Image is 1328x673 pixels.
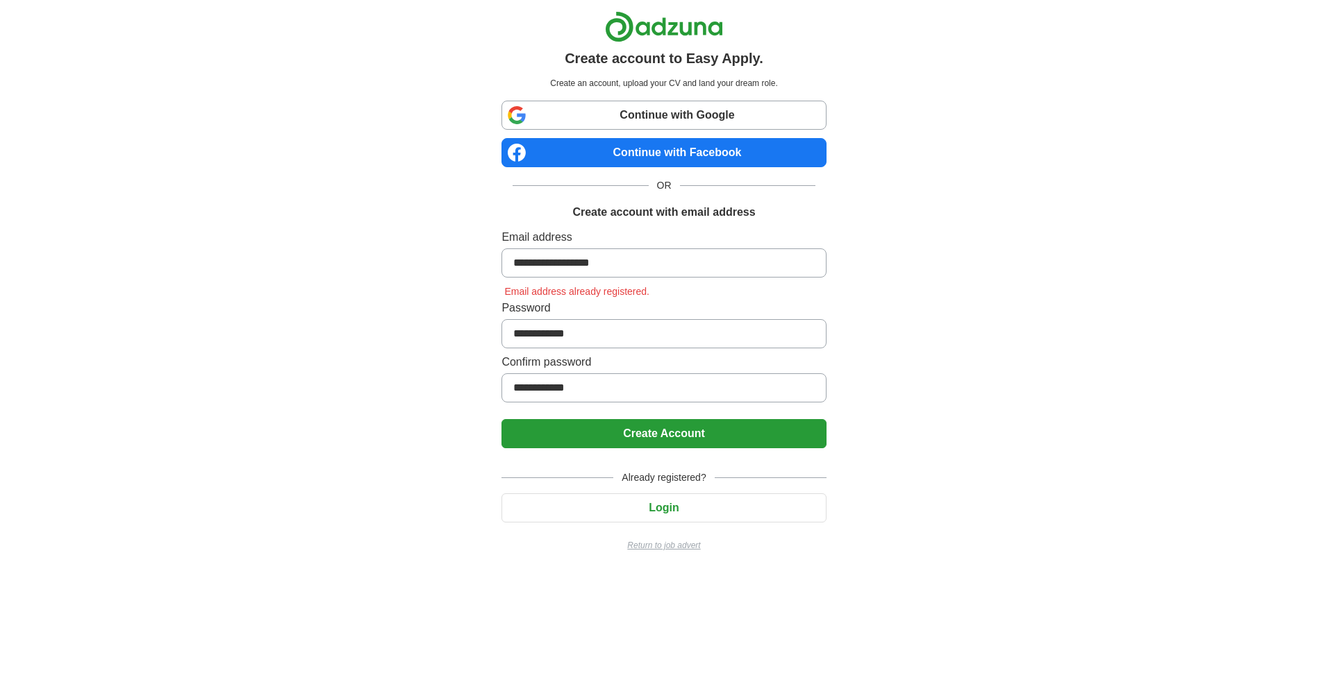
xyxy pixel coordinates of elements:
label: Email address [501,229,826,246]
span: OR [649,178,680,193]
a: Continue with Google [501,101,826,130]
span: Email address already registered. [501,286,652,297]
a: Login [501,502,826,513]
span: Already registered? [613,470,714,485]
button: Login [501,493,826,522]
label: Confirm password [501,354,826,370]
h1: Create account to Easy Apply. [565,48,763,69]
p: Create an account, upload your CV and land your dream role. [504,77,823,90]
label: Password [501,300,826,316]
button: Create Account [501,419,826,448]
img: Adzuna logo [605,11,723,42]
a: Return to job advert [501,539,826,552]
h1: Create account with email address [572,204,755,221]
a: Continue with Facebook [501,138,826,167]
